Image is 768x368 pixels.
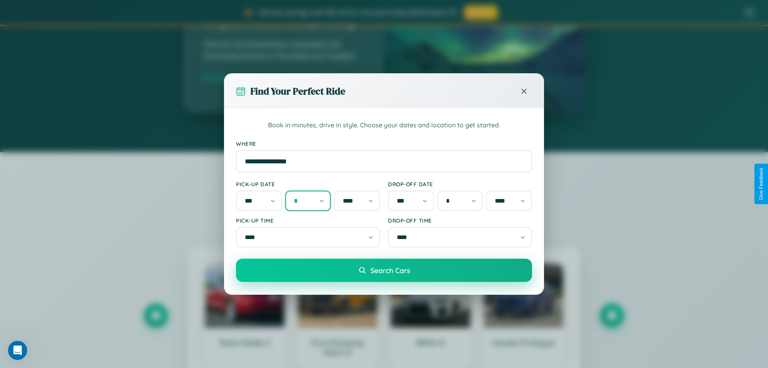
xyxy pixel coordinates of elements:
[236,259,532,282] button: Search Cars
[236,120,532,131] p: Book in minutes, drive in style. Choose your dates and location to get started.
[250,84,345,98] h3: Find Your Perfect Ride
[388,217,532,224] label: Drop-off Time
[236,181,380,187] label: Pick-up Date
[236,217,380,224] label: Pick-up Time
[370,266,410,275] span: Search Cars
[388,181,532,187] label: Drop-off Date
[236,140,532,147] label: Where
